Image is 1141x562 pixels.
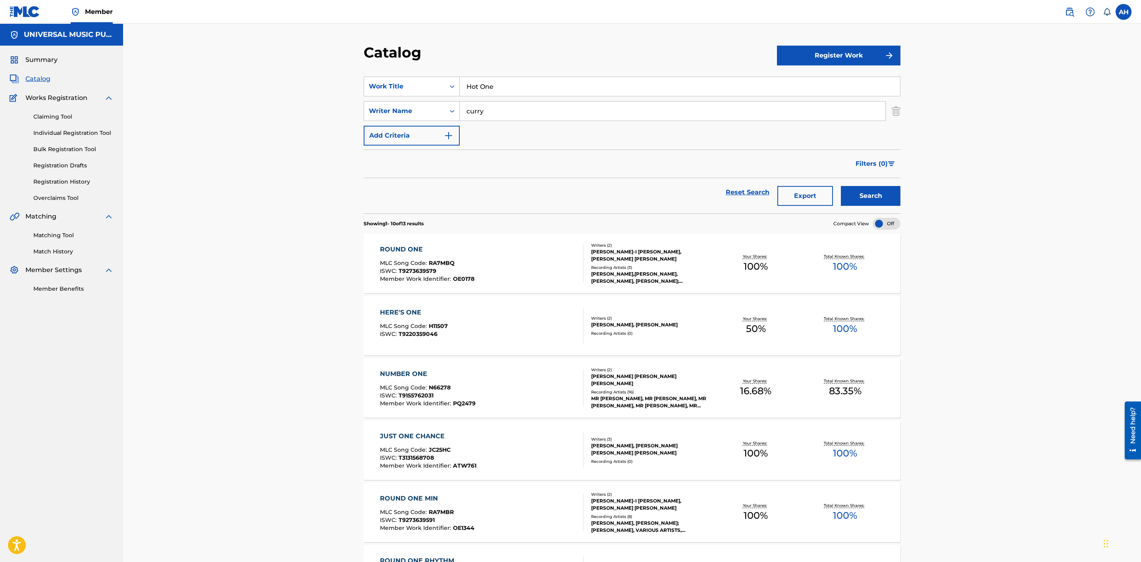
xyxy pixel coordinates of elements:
[369,106,440,116] div: Writer Name
[591,242,711,248] div: Writers ( 2 )
[1085,7,1095,17] img: help
[380,392,399,399] span: ISWC :
[833,508,857,523] span: 100 %
[399,454,434,461] span: T3131568708
[591,367,711,373] div: Writers ( 2 )
[1103,8,1111,16] div: Notifications
[744,446,768,460] span: 100 %
[429,259,455,267] span: RA7MBQ
[380,369,476,379] div: NUMBER ONE
[746,322,766,336] span: 50 %
[591,497,711,512] div: [PERSON_NAME]-I [PERSON_NAME], [PERSON_NAME] [PERSON_NAME]
[444,131,453,140] img: 9d2ae6d4665cec9f34b9.svg
[104,265,114,275] img: expand
[10,265,19,275] img: Member Settings
[591,442,711,457] div: [PERSON_NAME], [PERSON_NAME] [PERSON_NAME] [PERSON_NAME]
[591,389,711,395] div: Recording Artists ( 16 )
[591,248,711,263] div: [PERSON_NAME]-I [PERSON_NAME], [PERSON_NAME] [PERSON_NAME]
[25,265,82,275] span: Member Settings
[364,44,425,61] h2: Catalog
[380,524,453,531] span: Member Work Identifier :
[743,253,769,259] p: Your Shares:
[33,145,114,153] a: Bulk Registration Tool
[25,212,56,221] span: Matching
[777,46,900,65] button: Register Work
[453,400,476,407] span: PQ2479
[1062,4,1077,20] a: Public Search
[25,74,50,84] span: Catalog
[364,296,900,355] a: HERE'S ONEMLC Song Code:H11507ISWC:T9220359046Writers (2)[PERSON_NAME], [PERSON_NAME]Recording Ar...
[591,265,711,270] div: Recording Artists ( 3 )
[380,267,399,274] span: ISWC :
[10,212,19,221] img: Matching
[841,186,900,206] button: Search
[399,267,436,274] span: T9273639579
[591,330,711,336] div: Recording Artists ( 0 )
[824,503,866,508] p: Total Known Shares:
[824,316,866,322] p: Total Known Shares:
[453,275,474,282] span: OE0178
[10,6,40,17] img: MLC Logo
[364,126,460,146] button: Add Criteria
[1101,524,1141,562] iframe: Chat Widget
[25,93,87,103] span: Works Registration
[104,212,114,221] img: expand
[744,259,768,274] span: 100 %
[10,55,58,65] a: SummarySummary
[25,55,58,65] span: Summary
[380,259,429,267] span: MLC Song Code :
[856,159,888,169] span: Filters ( 0 )
[591,458,711,464] div: Recording Artists ( 0 )
[429,446,451,453] span: JC25HC
[591,270,711,285] div: [PERSON_NAME],[PERSON_NAME], [PERSON_NAME], [PERSON_NAME];[PERSON_NAME]
[10,55,19,65] img: Summary
[591,436,711,442] div: Writers ( 3 )
[33,247,114,256] a: Match History
[33,194,114,202] a: Overclaims Tool
[33,161,114,170] a: Registration Drafts
[364,483,900,542] a: ROUND ONE MINMLC Song Code:RA7MBRISWC:T9273639591Member Work Identifier:OE1344Writers (2)[PERSON_...
[591,514,711,520] div: Recording Artists ( 8 )
[885,51,894,60] img: f7272a7cc735f4ea7f67.svg
[740,384,771,398] span: 16.68 %
[10,93,20,103] img: Works Registration
[33,231,114,240] a: Matching Tool
[892,101,900,121] img: Delete Criterion
[744,508,768,523] span: 100 %
[380,516,399,524] span: ISWC :
[399,516,435,524] span: T9273639591
[33,285,114,293] a: Member Benefits
[777,186,833,206] button: Export
[824,378,866,384] p: Total Known Shares:
[85,7,113,16] span: Member
[743,440,769,446] p: Your Shares:
[24,30,114,39] h5: UNIVERSAL MUSIC PUB GROUP
[888,161,895,166] img: filter
[33,178,114,186] a: Registration History
[829,384,862,398] span: 83.35 %
[380,432,476,441] div: JUST ONE CHANCE
[380,308,448,317] div: HERE'S ONE
[364,77,900,213] form: Search Form
[380,275,453,282] span: Member Work Identifier :
[824,440,866,446] p: Total Known Shares:
[1082,4,1098,20] div: Help
[380,508,429,516] span: MLC Song Code :
[1119,398,1141,462] iframe: Resource Center
[851,154,900,174] button: Filters (0)
[380,494,474,503] div: ROUND ONE MIN
[429,384,451,391] span: N66278
[380,245,474,254] div: ROUND ONE
[591,373,711,387] div: [PERSON_NAME] [PERSON_NAME] [PERSON_NAME]
[380,384,429,391] span: MLC Song Code :
[364,234,900,293] a: ROUND ONEMLC Song Code:RA7MBQISWC:T9273639579Member Work Identifier:OE0178Writers (2)[PERSON_NAME...
[369,82,440,91] div: Work Title
[10,74,50,84] a: CatalogCatalog
[33,129,114,137] a: Individual Registration Tool
[380,322,429,330] span: MLC Song Code :
[380,330,399,338] span: ISWC :
[399,330,438,338] span: T9220359046
[591,315,711,321] div: Writers ( 2 )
